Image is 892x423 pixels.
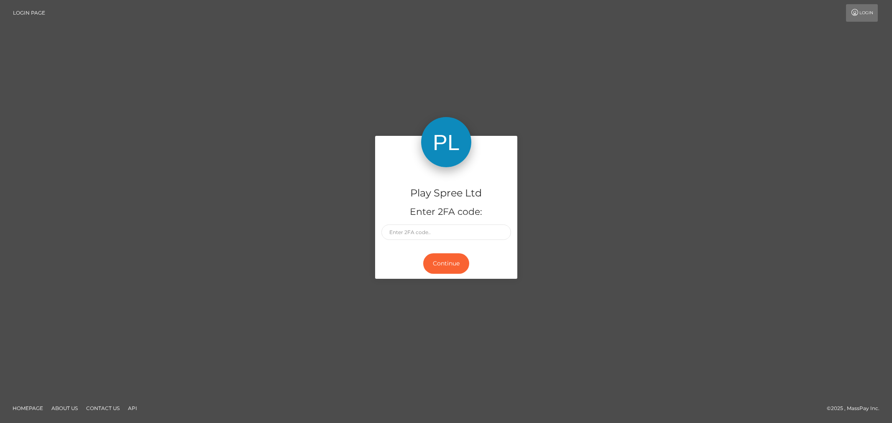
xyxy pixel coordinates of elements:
a: Login Page [13,4,45,22]
input: Enter 2FA code.. [381,224,511,240]
a: Contact Us [83,402,123,415]
h5: Enter 2FA code: [381,206,511,219]
h4: Play Spree Ltd [381,186,511,201]
a: Login [846,4,878,22]
img: Play Spree Ltd [421,117,471,167]
div: © 2025 , MassPay Inc. [827,404,886,413]
a: API [125,402,141,415]
button: Continue [423,253,469,274]
a: Homepage [9,402,46,415]
a: About Us [48,402,81,415]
